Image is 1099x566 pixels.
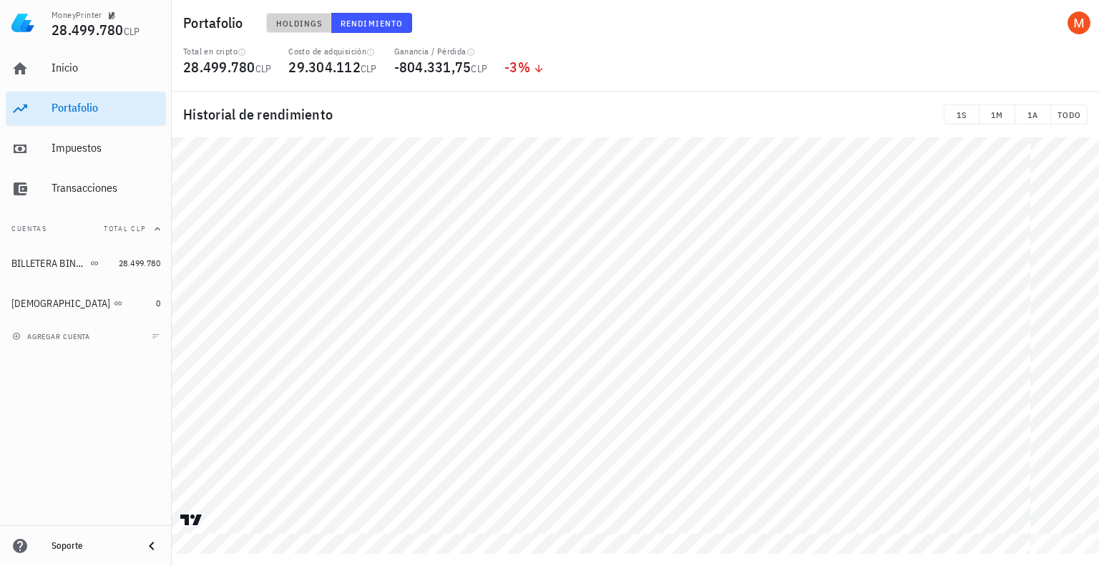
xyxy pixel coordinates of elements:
span: CLP [255,62,272,75]
div: -3 [504,60,544,74]
span: CLP [471,62,487,75]
span: 1S [950,109,973,120]
button: Holdings [266,13,332,33]
button: TODO [1051,104,1088,125]
span: 28.499.780 [119,258,160,268]
span: 0 [156,298,160,308]
button: 1M [980,104,1015,125]
span: 1M [985,109,1009,120]
button: Rendimiento [331,13,412,33]
a: BILLETERA BINANCE 28.499.780 [6,246,166,280]
a: [DEMOGRAPHIC_DATA] 0 [6,286,166,321]
span: Holdings [275,18,323,29]
span: % [518,57,530,77]
div: Inicio [52,61,160,74]
span: 29.304.112 [288,57,361,77]
span: 1A [1021,109,1045,120]
span: agregar cuenta [15,332,90,341]
button: 1S [944,104,980,125]
div: avatar [1068,11,1090,34]
img: LedgiFi [11,11,34,34]
div: Impuestos [52,141,160,155]
a: Inicio [6,52,166,86]
div: Total en cripto [183,46,271,57]
span: -804.331,75 [394,57,472,77]
div: Soporte [52,540,132,552]
span: CLP [361,62,377,75]
a: Transacciones [6,172,166,206]
button: 1A [1015,104,1051,125]
span: CLP [124,25,140,38]
a: Portafolio [6,92,166,126]
div: [DEMOGRAPHIC_DATA] [11,298,111,310]
div: Costo de adquisición [288,46,376,57]
span: 28.499.780 [52,20,124,39]
span: Rendimiento [340,18,403,29]
div: Ganancia / Pérdida [394,46,488,57]
div: MoneyPrinter [52,9,102,21]
span: TODO [1057,109,1081,120]
div: BILLETERA BINANCE [11,258,87,270]
button: agregar cuenta [9,329,97,343]
span: 28.499.780 [183,57,255,77]
span: Total CLP [104,224,146,233]
a: Impuestos [6,132,166,166]
h1: Portafolio [183,11,249,34]
div: Historial de rendimiento [172,92,1099,137]
div: Transacciones [52,181,160,195]
div: Portafolio [52,101,160,114]
button: CuentasTotal CLP [6,212,166,246]
a: Charting by TradingView [179,513,204,527]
